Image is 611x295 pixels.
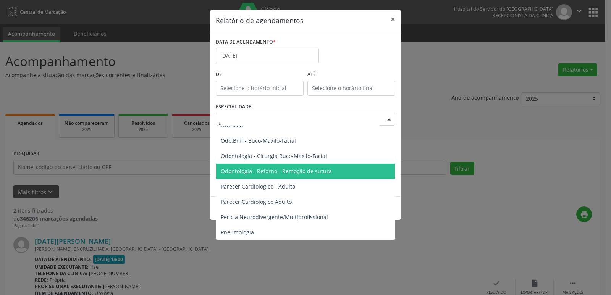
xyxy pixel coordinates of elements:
[221,137,296,144] span: Odo.Bmf - Buco-Maxilo-Facial
[216,36,276,48] label: DATA DE AGENDAMENTO
[221,168,332,175] span: Odontologia - Retorno - Remoção de sutura
[216,15,303,25] h5: Relatório de agendamentos
[216,81,304,96] input: Selecione o horário inicial
[216,101,251,113] label: ESPECIALIDADE
[221,152,327,160] span: Odontologia - Cirurgia Buco-Maxilo-Facial
[221,122,243,129] span: Nutricao
[307,69,395,81] label: ATÉ
[221,213,328,221] span: Perícia Neurodivergente/Multiprofissional
[221,183,295,190] span: Parecer Cardiologico - Adulto
[385,10,401,29] button: Close
[307,81,395,96] input: Selecione o horário final
[221,229,254,236] span: Pneumologia
[221,198,292,205] span: Parecer Cardiologico Adulto
[216,48,319,63] input: Selecione uma data ou intervalo
[216,69,304,81] label: De
[218,115,380,131] input: Seleciona uma especialidade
